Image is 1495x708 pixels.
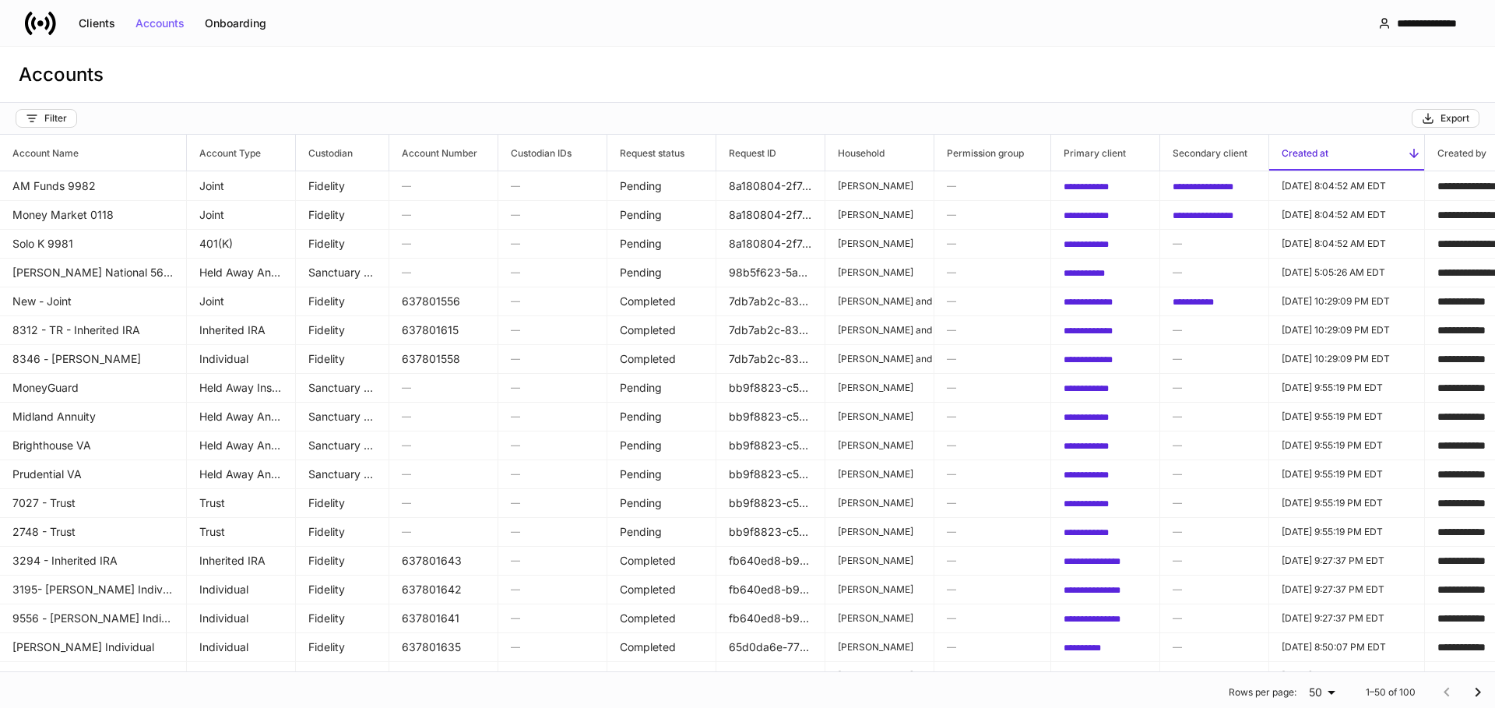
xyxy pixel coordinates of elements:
h6: — [402,495,485,510]
td: 2025-09-04T01:27:37.436Z [1269,575,1425,604]
h6: — [511,611,594,625]
td: Inherited IRA [187,661,296,691]
td: bb9f8823-c532-426e-bb1d-b0e63c072ced [716,488,825,518]
h6: — [1173,265,1256,280]
td: 2025-09-04T02:29:09.176Z [1269,287,1425,316]
p: 1–50 of 100 [1366,686,1416,699]
td: Held Away Annuity [187,402,296,431]
td: Completed [607,315,716,345]
td: 637801635 [389,632,498,662]
p: [DATE] 10:29:09 PM EDT [1282,295,1412,308]
h6: — [947,495,1038,510]
h6: — [947,611,1038,625]
h6: Custodian IDs [498,146,572,160]
td: 2025-09-04T09:05:26.031Z [1269,258,1425,287]
td: Sanctuary Held Away [296,460,389,489]
p: [DATE] 9:55:19 PM EDT [1282,439,1412,452]
h6: Household [825,146,885,160]
p: [DATE] 8:04:52 AM EDT [1282,209,1412,221]
h6: — [1173,639,1256,654]
td: Pending [607,517,716,547]
p: [PERSON_NAME] [838,670,921,682]
h6: — [947,582,1038,597]
td: 65d0da6e-777e-4146-82db-3d93f07f93dd [716,632,825,662]
p: [PERSON_NAME] [838,583,921,596]
td: Held Away Annuity [187,460,296,489]
h6: — [511,524,594,539]
h6: — [511,467,594,481]
h6: — [1173,495,1256,510]
td: 2025-09-04T01:55:19.832Z [1269,402,1425,431]
td: 1974416d-bd73-41cd-92ab-e3e605a72422 [1051,171,1160,201]
td: d92fbc0c-e5f0-4dff-8aee-2eb39ddd298b [1051,431,1160,460]
h6: — [511,409,594,424]
span: Primary client [1051,135,1159,171]
p: [DATE] 5:05:26 AM EDT [1282,266,1412,279]
div: Accounts [135,18,185,29]
p: [DATE] 9:27:37 PM EDT [1282,555,1412,567]
span: Request ID [716,135,825,171]
h6: — [402,438,485,453]
td: 914ef817-949c-407f-b563-092a097b599d [1051,632,1160,662]
p: [DATE] 9:27:37 PM EDT [1282,612,1412,625]
h6: — [511,322,594,337]
td: 2025-09-04T01:55:19.831Z [1269,431,1425,460]
h6: — [947,265,1038,280]
td: 914ef817-949c-407f-b563-092a097b599d [1051,661,1160,691]
td: bb9f8823-c532-426e-bb1d-b0e63c072ced [716,517,825,547]
span: Created at [1269,135,1424,171]
td: 2025-09-04T02:29:09.174Z [1269,344,1425,374]
h6: — [402,409,485,424]
td: 215d4b55-ec45-4c84-94be-5e9c4428a1f7 [1051,344,1160,374]
div: Clients [79,18,115,29]
h6: — [402,467,485,481]
td: fb640ed8-b9af-49e0-8a38-afd2240ef058 [716,546,825,576]
td: Sanctuary Held Away [296,402,389,431]
td: cd09c015-f7b0-464a-8271-5d3ee2ca521c [1160,287,1269,316]
td: Trust [187,517,296,547]
td: Completed [607,344,716,374]
h6: — [1173,351,1256,366]
td: Individual [187,344,296,374]
h6: — [511,438,594,453]
td: 2025-09-04T01:55:19.830Z [1269,488,1425,518]
td: 98b5f623-5a2f-4418-8406-bac632592452 [716,258,825,287]
span: Account Type [187,135,295,171]
button: Go to next page [1462,677,1493,708]
p: [PERSON_NAME] [838,180,921,192]
p: [PERSON_NAME] and [PERSON_NAME] [838,324,921,336]
span: Secondary client [1160,135,1268,171]
button: Onboarding [195,11,276,36]
div: Export [1422,112,1469,125]
p: [PERSON_NAME] [838,468,921,481]
h6: — [1173,582,1256,597]
td: Fidelity [296,229,389,259]
td: Inherited IRA [187,315,296,345]
td: 401(K) [187,229,296,259]
button: Clients [69,11,125,36]
td: Held Away Annuity [187,431,296,460]
td: 0f818084-82de-4cc0-b971-3bc06476f651 [1051,258,1160,287]
td: 8a180804-2f7a-4076-9237-73a79112189d [716,229,825,259]
td: 2025-09-04T00:50:07.265Z [1269,632,1425,662]
h6: Primary client [1051,146,1126,160]
span: Request status [607,135,716,171]
td: 2025-09-04T02:29:09.175Z [1269,315,1425,345]
p: [PERSON_NAME] [838,439,921,452]
div: Filter [26,112,67,125]
td: 65d0da6e-777e-4146-82db-3d93f07f93dd [716,661,825,691]
td: Fidelity [296,344,389,374]
td: 2025-09-04T01:55:19.832Z [1269,373,1425,403]
td: 2025-09-04T01:27:37.437Z [1269,546,1425,576]
td: 7db7ab2c-8305-47ed-b2e4-784d4dc2b4cc [716,287,825,316]
h6: — [402,236,485,251]
h6: — [947,409,1038,424]
h6: — [947,351,1038,366]
h6: — [1173,553,1256,568]
h6: — [1173,322,1256,337]
td: 7db7ab2c-8305-47ed-b2e4-784d4dc2b4cc [716,344,825,374]
h6: Request status [607,146,684,160]
h6: — [947,438,1038,453]
p: [DATE] 9:27:37 PM EDT [1282,583,1412,596]
td: Fidelity [296,661,389,691]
